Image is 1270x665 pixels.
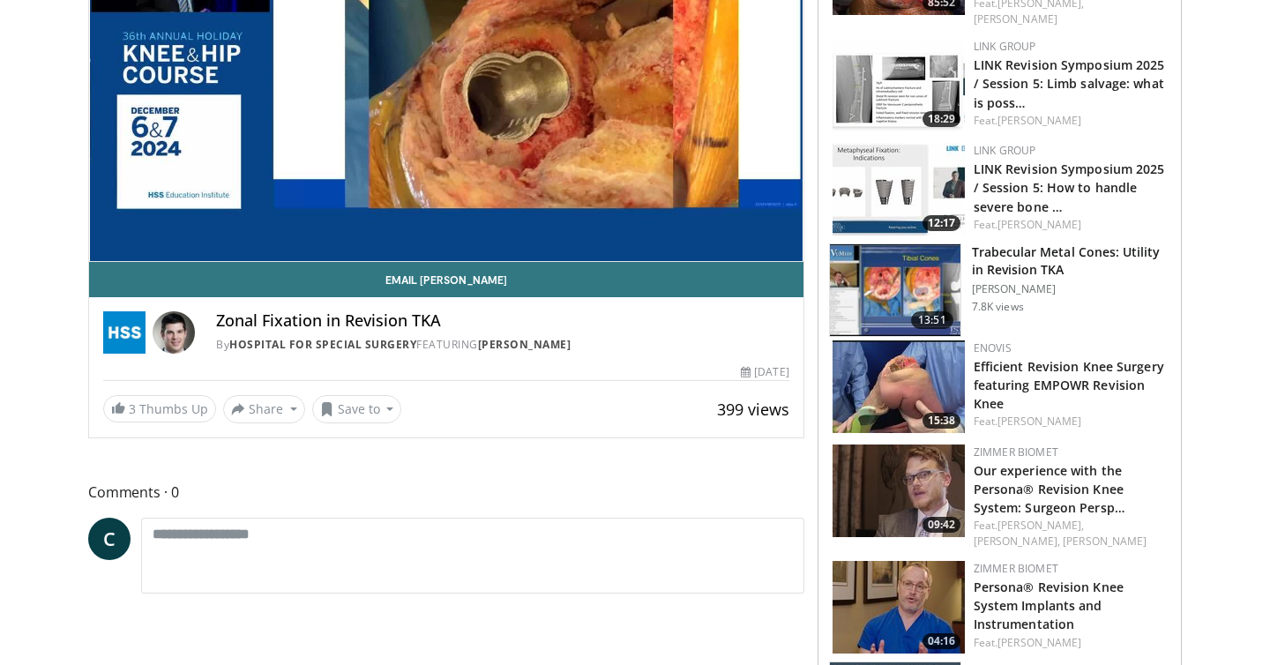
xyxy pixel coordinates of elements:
[88,518,131,560] a: C
[103,311,146,354] img: Hospital for Special Surgery
[717,399,789,420] span: 399 views
[88,481,804,504] span: Comments 0
[153,311,195,354] img: Avatar
[833,340,965,433] img: 2c6dc023-217a-48ee-ae3e-ea951bf834f3.150x105_q85_crop-smart_upscale.jpg
[312,395,402,423] button: Save to
[972,243,1170,279] h3: Trabecular Metal Cones: Utility in Revision TKA
[103,395,216,422] a: 3 Thumbs Up
[972,300,1024,314] p: 7.8K views
[833,143,965,235] img: 463e9b81-8a9b-46df-ab8a-52de4decb3fe.150x105_q85_crop-smart_upscale.jpg
[997,414,1081,429] a: [PERSON_NAME]
[974,518,1167,549] div: Feat.
[833,561,965,654] a: 04:16
[833,561,965,654] img: ca84d45e-8f05-4bb2-8d95-5e9a3f95d8cb.150x105_q85_crop-smart_upscale.jpg
[478,337,571,352] a: [PERSON_NAME]
[830,244,960,336] img: 286158_0001_1.png.150x105_q85_crop-smart_upscale.jpg
[833,143,965,235] a: 12:17
[974,161,1165,214] a: LINK Revision Symposium 2025 / Session 5: How to handle severe bone …
[923,111,960,127] span: 18:29
[974,56,1165,110] a: LINK Revision Symposium 2025 / Session 5: Limb salvage: what is poss…
[972,282,1170,296] p: [PERSON_NAME]
[829,243,1170,337] a: 13:51 Trabecular Metal Cones: Utility in Revision TKA [PERSON_NAME] 7.8K views
[911,311,953,329] span: 13:51
[833,39,965,131] img: cc288bf3-a1fa-4896-92c4-d329ac39a7f3.150x105_q85_crop-smart_upscale.jpg
[923,517,960,533] span: 09:42
[974,414,1167,430] div: Feat.
[974,340,1012,355] a: Enovis
[974,462,1125,516] a: Our experience with the Persona® Revision Knee System: Surgeon Persp…
[974,143,1036,158] a: LINK Group
[216,311,789,331] h4: Zonal Fixation in Revision TKA
[833,340,965,433] a: 15:38
[229,337,416,352] a: Hospital for Special Surgery
[974,113,1167,129] div: Feat.
[974,11,1057,26] a: [PERSON_NAME]
[923,413,960,429] span: 15:38
[833,445,965,537] a: 09:42
[974,39,1036,54] a: LINK Group
[89,262,803,297] a: Email [PERSON_NAME]
[223,395,305,423] button: Share
[974,358,1164,412] a: Efficient Revision Knee Surgery featuring EMPOWR Revision Knee
[1063,534,1147,549] a: [PERSON_NAME]
[974,579,1124,632] a: Persona® Revision Knee System Implants and Instrumentation
[974,534,1060,549] a: [PERSON_NAME],
[833,39,965,131] a: 18:29
[997,113,1081,128] a: [PERSON_NAME]
[997,217,1081,232] a: [PERSON_NAME]
[997,635,1081,650] a: [PERSON_NAME]
[974,445,1058,460] a: Zimmer Biomet
[923,215,960,231] span: 12:17
[923,633,960,649] span: 04:16
[741,364,788,380] div: [DATE]
[974,635,1167,651] div: Feat.
[129,400,136,417] span: 3
[974,561,1058,576] a: Zimmer Biomet
[974,217,1167,233] div: Feat.
[997,518,1084,533] a: [PERSON_NAME],
[833,445,965,537] img: 7b09b83e-8b07-49a9-959a-b57bd9bf44da.150x105_q85_crop-smart_upscale.jpg
[216,337,789,353] div: By FEATURING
